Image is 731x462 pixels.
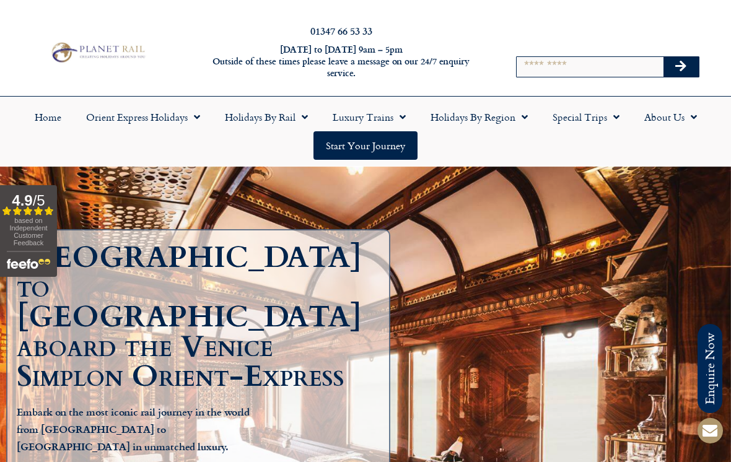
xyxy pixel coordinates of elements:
[198,44,484,79] h6: [DATE] to [DATE] 9am – 5pm Outside of these times please leave a message on our 24/7 enquiry serv...
[540,103,632,131] a: Special Trips
[48,40,147,64] img: Planet Rail Train Holidays Logo
[74,103,212,131] a: Orient Express Holidays
[17,243,386,391] h1: [GEOGRAPHIC_DATA] to [GEOGRAPHIC_DATA] aboard the Venice Simplon Orient-Express
[6,103,725,160] nav: Menu
[22,103,74,131] a: Home
[320,103,418,131] a: Luxury Trains
[632,103,709,131] a: About Us
[663,57,699,77] button: Search
[418,103,540,131] a: Holidays by Region
[17,404,250,453] strong: Embark on the most iconic rail journey in the world from [GEOGRAPHIC_DATA] to [GEOGRAPHIC_DATA] i...
[310,24,372,38] a: 01347 66 53 33
[212,103,320,131] a: Holidays by Rail
[313,131,418,160] a: Start your Journey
